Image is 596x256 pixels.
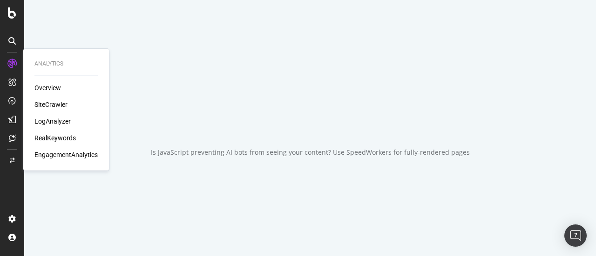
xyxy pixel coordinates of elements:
a: LogAnalyzer [34,117,71,126]
div: Is JavaScript preventing AI bots from seeing your content? Use SpeedWorkers for fully-rendered pages [151,148,470,157]
div: Analytics [34,60,98,68]
a: EngagementAnalytics [34,150,98,159]
a: RealKeywords [34,133,76,143]
a: Overview [34,83,61,92]
a: SiteCrawler [34,100,68,109]
div: animation [277,99,344,133]
div: Open Intercom Messenger [564,224,587,247]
